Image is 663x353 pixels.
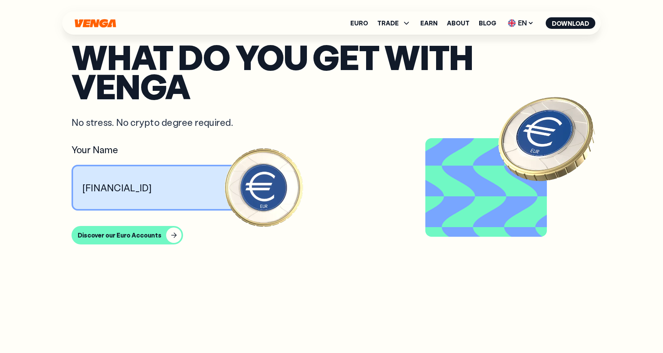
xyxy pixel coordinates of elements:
[72,144,264,156] div: Your Name
[505,17,536,29] span: EN
[72,226,183,244] button: Discover our Euro Accounts
[78,231,162,239] div: Discover our Euro Accounts
[72,116,233,128] p: No stress. No crypto degree required.
[489,80,605,196] img: EURO coin
[223,146,305,229] img: Euro coin
[377,18,411,28] span: TRADE
[420,20,438,26] a: Earn
[377,20,399,26] span: TRADE
[350,20,368,26] a: Euro
[447,20,470,26] a: About
[72,42,591,101] p: WHAT DO YOU GET WITH VENGA
[479,20,496,26] a: Blog
[74,19,117,28] svg: Home
[546,17,595,29] button: Download
[508,19,516,27] img: flag-uk
[72,226,591,244] a: Discover our Euro Accounts
[428,141,544,234] video: Video background
[82,182,152,194] p: [FINANCIAL_ID]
